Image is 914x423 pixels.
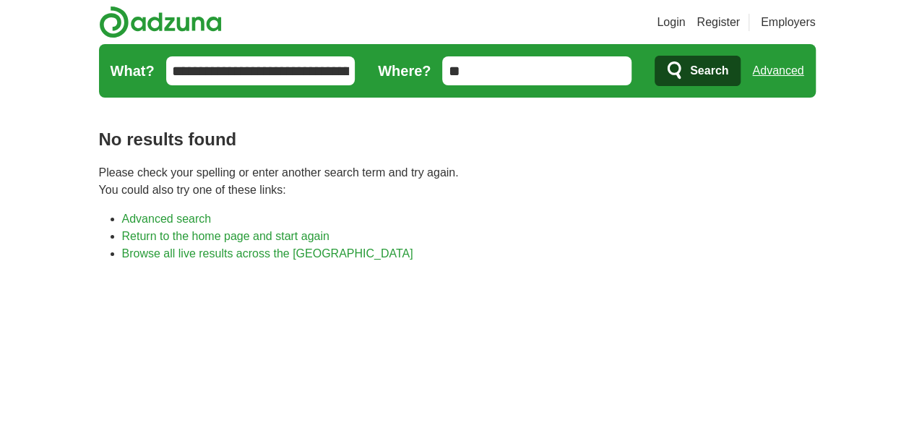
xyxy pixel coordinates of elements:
[378,60,431,82] label: Where?
[122,247,413,260] a: Browse all live results across the [GEOGRAPHIC_DATA]
[99,127,816,153] h1: No results found
[697,14,740,31] a: Register
[99,6,222,38] img: Adzuna logo
[752,56,803,85] a: Advanced
[122,230,329,242] a: Return to the home page and start again
[99,164,816,199] p: Please check your spelling or enter another search term and try again. You could also try one of ...
[690,56,728,85] span: Search
[657,14,685,31] a: Login
[655,56,741,86] button: Search
[111,60,155,82] label: What?
[122,213,212,225] a: Advanced search
[761,14,816,31] a: Employers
